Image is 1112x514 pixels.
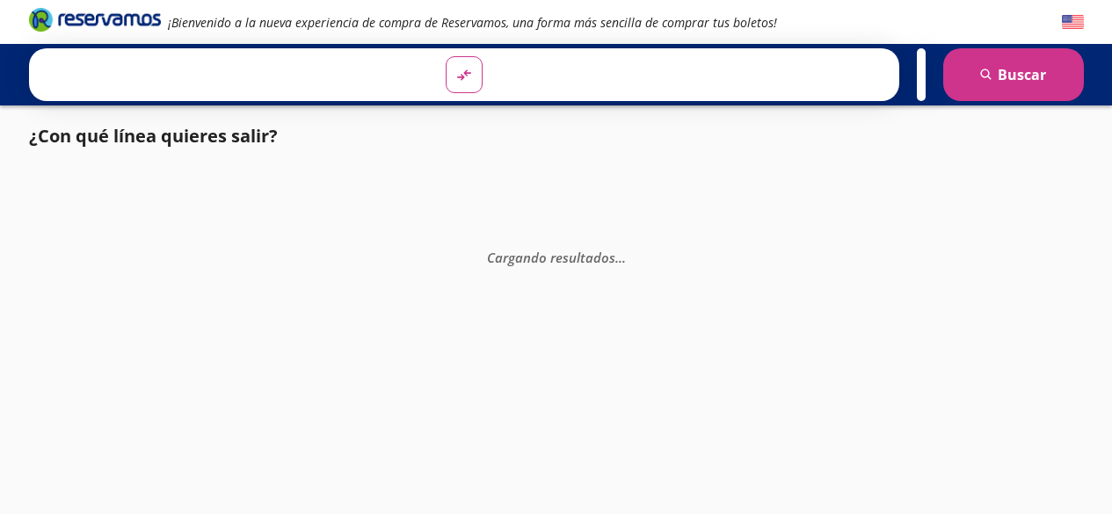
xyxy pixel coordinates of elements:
em: ¡Bienvenido a la nueva experiencia de compra de Reservamos, una forma más sencilla de comprar tus... [168,14,777,31]
button: English [1062,11,1084,33]
a: Brand Logo [29,6,161,38]
button: Buscar [943,48,1084,101]
span: . [622,248,626,265]
p: ¿Con qué línea quieres salir? [29,123,278,149]
span: . [619,248,622,265]
span: . [615,248,619,265]
i: Brand Logo [29,6,161,33]
em: Cargando resultados [487,248,626,265]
